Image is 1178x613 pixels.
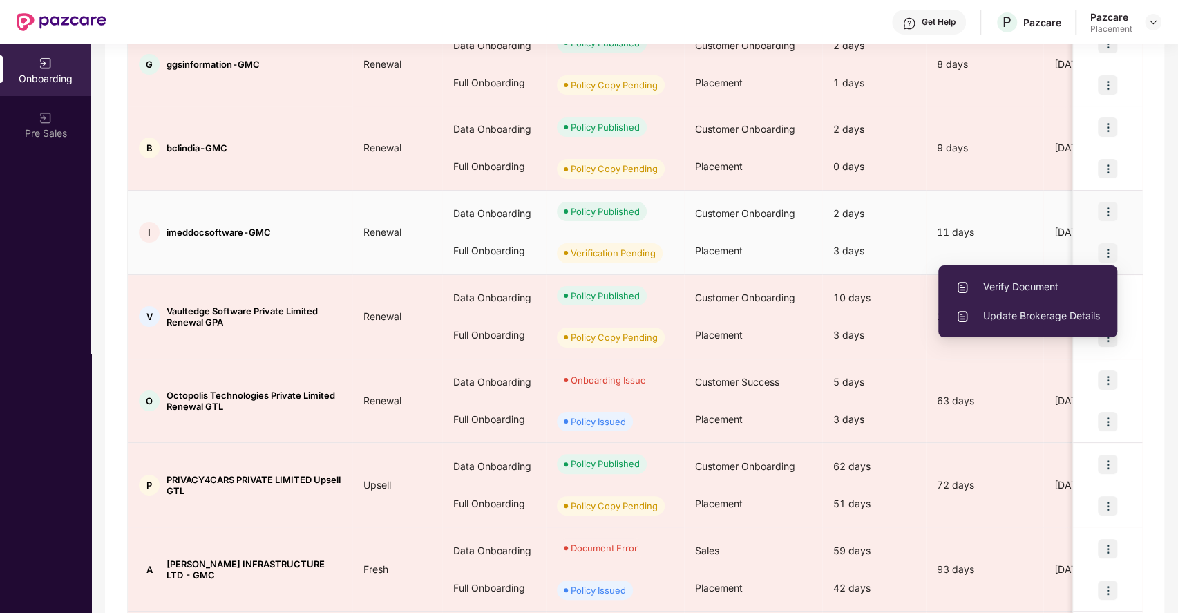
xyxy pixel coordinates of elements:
[17,13,106,31] img: New Pazcare Logo
[571,205,640,218] div: Policy Published
[822,111,926,148] div: 2 days
[442,569,546,607] div: Full Onboarding
[926,478,1043,493] div: 72 days
[822,532,926,569] div: 59 days
[442,485,546,522] div: Full Onboarding
[822,148,926,185] div: 0 days
[1098,539,1117,558] img: icon
[822,569,926,607] div: 42 days
[352,395,412,406] span: Renewal
[571,78,658,92] div: Policy Copy Pending
[139,54,160,75] div: G
[571,457,640,471] div: Policy Published
[1098,581,1117,600] img: icon
[1043,393,1147,408] div: [DATE]
[926,225,1043,240] div: 11 days
[167,59,260,70] span: ggsinformation-GMC
[442,317,546,354] div: Full Onboarding
[926,57,1043,72] div: 8 days
[1098,412,1117,431] img: icon
[442,232,546,270] div: Full Onboarding
[352,479,402,491] span: Upsell
[1098,455,1117,474] img: icon
[695,460,795,472] span: Customer Onboarding
[926,562,1043,577] div: 93 days
[352,310,412,322] span: Renewal
[926,309,1043,324] div: 15 days
[442,401,546,438] div: Full Onboarding
[902,17,916,30] img: svg+xml;base64,PHN2ZyBpZD0iSGVscC0zMngzMiIgeG1sbnM9Imh0dHA6Ly93d3cudzMub3JnLzIwMDAvc3ZnIiB3aWR0aD...
[352,142,412,153] span: Renewal
[822,485,926,522] div: 51 days
[139,475,160,496] div: P
[695,160,743,172] span: Placement
[442,148,546,185] div: Full Onboarding
[571,373,646,387] div: Onboarding Issue
[822,401,926,438] div: 3 days
[39,57,53,70] img: svg+xml;base64,PHN2ZyB3aWR0aD0iMjAiIGhlaWdodD0iMjAiIHZpZXdCb3g9IjAgMCAyMCAyMCIgZmlsbD0ibm9uZSIgeG...
[822,279,926,317] div: 10 days
[926,393,1043,408] div: 63 days
[167,227,271,238] span: imeddocsoftware-GMC
[571,415,626,428] div: Policy Issued
[139,559,160,580] div: A
[956,281,969,294] img: svg+xml;base64,PHN2ZyBpZD0iVXBsb2FkX0xvZ3MiIGRhdGEtbmFtZT0iVXBsb2FkIExvZ3MiIHhtbG5zPSJodHRwOi8vd3...
[822,64,926,102] div: 1 days
[695,413,743,425] span: Placement
[695,292,795,303] span: Customer Onboarding
[695,123,795,135] span: Customer Onboarding
[1098,243,1117,263] img: icon
[695,207,795,219] span: Customer Onboarding
[1148,17,1159,28] img: svg+xml;base64,PHN2ZyBpZD0iRHJvcGRvd24tMzJ4MzIiIHhtbG5zPSJodHRwOi8vd3d3LnczLm9yZy8yMDAwL3N2ZyIgd2...
[695,498,743,509] span: Placement
[1043,225,1147,240] div: [DATE]
[822,448,926,485] div: 62 days
[1043,140,1147,155] div: [DATE]
[167,558,341,581] span: [PERSON_NAME] INFRASTRUCTURE LTD - GMC
[695,329,743,341] span: Placement
[442,111,546,148] div: Data Onboarding
[139,138,160,158] div: B
[1098,370,1117,390] img: icon
[442,64,546,102] div: Full Onboarding
[956,308,1100,323] span: Update Brokerage Details
[1043,478,1147,493] div: [DATE]
[442,195,546,232] div: Data Onboarding
[167,305,341,328] span: Vaultedge Software Private Limited Renewal GPA
[167,390,341,412] span: Octopolis Technologies Private Limited Renewal GTL
[571,289,640,303] div: Policy Published
[822,27,926,64] div: 2 days
[571,583,626,597] div: Policy Issued
[1098,202,1117,221] img: icon
[695,582,743,594] span: Placement
[956,310,969,323] img: svg+xml;base64,PHN2ZyBpZD0iVXBsb2FkX0xvZ3MiIGRhdGEtbmFtZT0iVXBsb2FkIExvZ3MiIHhtbG5zPSJodHRwOi8vd3...
[571,162,658,176] div: Policy Copy Pending
[571,541,638,555] div: Document Error
[1090,23,1132,35] div: Placement
[1003,14,1011,30] span: P
[167,474,341,496] span: PRIVACY4CARS PRIVATE LIMITED Upsell GTL
[352,58,412,70] span: Renewal
[822,364,926,401] div: 5 days
[1098,75,1117,95] img: icon
[352,563,399,575] span: Fresh
[571,120,640,134] div: Policy Published
[695,376,779,388] span: Customer Success
[1043,562,1147,577] div: [DATE]
[1023,16,1061,29] div: Pazcare
[139,222,160,243] div: I
[1098,117,1117,137] img: icon
[695,245,743,256] span: Placement
[39,111,53,125] img: svg+xml;base64,PHN2ZyB3aWR0aD0iMjAiIGhlaWdodD0iMjAiIHZpZXdCb3g9IjAgMCAyMCAyMCIgZmlsbD0ibm9uZSIgeG...
[571,499,658,513] div: Policy Copy Pending
[139,390,160,411] div: O
[352,226,412,238] span: Renewal
[822,195,926,232] div: 2 days
[442,532,546,569] div: Data Onboarding
[571,330,658,344] div: Policy Copy Pending
[822,317,926,354] div: 3 days
[822,232,926,270] div: 3 days
[1098,159,1117,178] img: icon
[442,27,546,64] div: Data Onboarding
[1090,10,1132,23] div: Pazcare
